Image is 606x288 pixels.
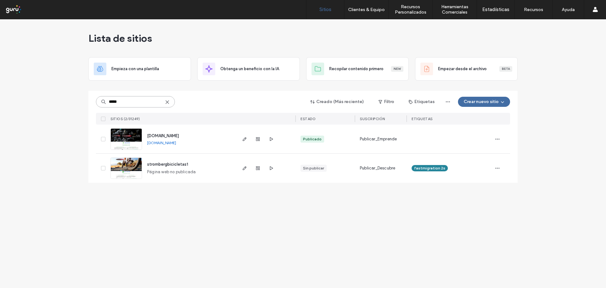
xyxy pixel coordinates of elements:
span: Publicar_Emprende [360,136,397,142]
div: Sin publicar [303,165,324,171]
a: strombergbicicletas1 [147,162,188,167]
div: Obtenga un beneficio con la IA [197,57,300,81]
span: Empezar desde el archivo [438,66,487,72]
span: fastmigration 2s [414,165,445,171]
span: Suscripción [360,117,385,121]
span: Lista de sitios [88,32,152,45]
label: Sitios [319,7,331,12]
span: Recopilar contenido primero [329,66,383,72]
button: Crear nuevo sitio [458,97,510,107]
span: Obtenga un beneficio con la IA [220,66,279,72]
button: Etiquetas [403,97,440,107]
div: Publicado [303,136,322,142]
button: Filtro [372,97,401,107]
label: Estadísticas [482,7,509,12]
label: Clientes & Equipo [348,7,385,12]
div: Empieza con una plantilla [88,57,191,81]
label: Recursos Personalizados [389,4,432,15]
span: ETIQUETAS [412,117,433,121]
label: Ayuda [562,7,575,12]
label: Herramientas Comerciales [433,4,477,15]
a: [DOMAIN_NAME] [147,133,179,138]
span: ESTADO [300,117,316,121]
span: Publicar_Descubre [360,165,395,171]
span: SITIOS (2/31249) [110,117,140,121]
span: Página web no publicada [147,169,196,175]
button: Creado (Más reciente) [305,97,370,107]
span: Empieza con una plantilla [111,66,159,72]
div: New [391,66,403,72]
span: Ayuda [14,4,31,10]
div: Recopilar contenido primeroNew [306,57,409,81]
div: Beta [499,66,512,72]
a: [DOMAIN_NAME] [147,140,176,145]
div: Empezar desde el archivoBeta [415,57,518,81]
label: Recursos [524,7,543,12]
